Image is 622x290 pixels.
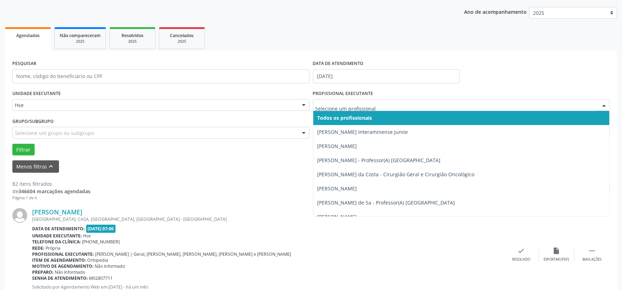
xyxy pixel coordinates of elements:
div: Exportar (PDF) [544,257,569,262]
b: Unidade executante: [32,233,82,239]
span: [PERSON_NAME] [318,213,357,220]
div: 2025 [164,39,200,44]
span: M02807711 [89,275,113,281]
strong: 346604 marcações agendadas [18,188,90,195]
span: Não informado [55,269,85,275]
span: Selecione um grupo ou subgrupo [15,129,94,137]
span: [PERSON_NAME] | Geral, [PERSON_NAME], [PERSON_NAME], [PERSON_NAME] e [PERSON_NAME] [95,251,291,257]
div: de [12,188,90,195]
span: Todos os profissionais [318,114,372,121]
b: Item de agendamento: [32,257,86,263]
span: [DATE] 07:00 [86,225,116,233]
b: Senha de atendimento: [32,275,88,281]
span: [PERSON_NAME] de Sa - Professor(A) [GEOGRAPHIC_DATA] [318,199,455,206]
label: PESQUISAR [12,58,36,69]
p: Ano de acompanhamento [464,7,527,16]
div: 82 itens filtrados [12,180,90,188]
span: Não compareceram [60,32,101,39]
b: Telefone da clínica: [32,239,81,245]
span: Hse [15,102,295,109]
div: [GEOGRAPHIC_DATA], CASA, [GEOGRAPHIC_DATA], [GEOGRAPHIC_DATA] - [GEOGRAPHIC_DATA] [32,216,504,222]
span: [PERSON_NAME] Interaminense Junior [318,129,409,135]
input: Selecione um profissional [315,102,596,116]
img: img [12,208,27,223]
span: [PERSON_NAME] [318,185,357,192]
button: Filtrar [12,144,35,156]
span: Própria [46,245,61,251]
span: [PERSON_NAME] - Professor(A) [GEOGRAPHIC_DATA] [318,157,441,164]
label: DATA DE ATENDIMENTO [313,58,364,69]
b: Motivo de agendamento: [32,263,94,269]
button: Menos filtroskeyboard_arrow_up [12,160,59,173]
div: 2025 [115,39,150,44]
span: Resolvidos [122,32,143,39]
span: [PERSON_NAME] da Costa - Cirurgião Geral e Cirurgião Oncológico [318,171,475,178]
i: check [517,247,525,255]
i: insert_drive_file [553,247,561,255]
span: Cancelados [170,32,194,39]
input: Nome, código do beneficiário ou CPF [12,69,309,83]
i: keyboard_arrow_up [47,162,55,170]
div: Página 1 de 6 [12,195,90,201]
label: Grupo/Subgrupo [12,116,54,127]
b: Profissional executante: [32,251,94,257]
b: Preparo: [32,269,54,275]
span: [PHONE_NUMBER] [82,239,120,245]
span: Não informado [95,263,125,269]
span: [PERSON_NAME] [318,143,357,149]
b: Data de atendimento: [32,226,85,232]
a: [PERSON_NAME] [32,208,82,216]
div: 2025 [60,39,101,44]
span: Ortopedia [88,257,108,263]
div: Resolvido [512,257,530,262]
i:  [588,247,596,255]
input: Selecione um intervalo [313,69,460,83]
span: Hse [83,233,91,239]
span: Agendados [16,32,40,39]
label: PROFISSIONAL EXECUTANTE [313,88,373,99]
div: Mais ações [582,257,602,262]
label: UNIDADE EXECUTANTE [12,88,61,99]
b: Rede: [32,245,45,251]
